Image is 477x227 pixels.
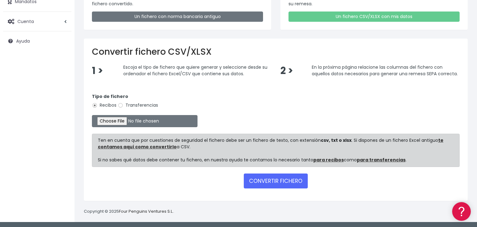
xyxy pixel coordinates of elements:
[84,208,174,215] p: Copyright © 2025 .
[321,137,352,143] strong: csv, txt o xlsx
[312,64,458,77] span: En la próxima página relacione las columnas del fichero con aquellos datos necesarios para genera...
[313,157,344,163] a: para recibos
[92,12,263,22] a: Un fichero con norma bancaria antiguo
[280,64,293,77] span: 2 >
[98,137,443,150] a: te contamos aquí como convertirlo
[357,157,406,163] a: para transferencias
[118,102,158,109] label: Transferencias
[3,15,71,28] a: Cuenta
[123,64,267,77] span: Escoja el tipo de fichero que quiere generar y seleccione desde su ordenador el fichero Excel/CSV...
[17,18,34,24] span: Cuenta
[3,35,71,48] a: Ayuda
[244,174,308,188] button: CONVERTIR FICHERO
[92,47,460,57] h2: Convertir fichero CSV/XLSX
[16,38,30,44] span: Ayuda
[119,208,173,214] a: Four Penguins Ventures S.L.
[92,102,116,109] label: Recibos
[92,93,128,100] strong: Tipo de fichero
[92,64,103,77] span: 1 >
[288,12,460,22] a: Un fichero CSV/XLSX con mis datos
[92,134,460,167] div: Ten en cuenta que por cuestiones de seguridad el fichero debe ser un fichero de texto, con extens...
